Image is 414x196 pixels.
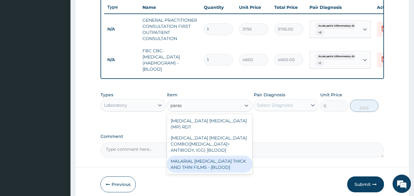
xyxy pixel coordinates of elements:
[167,92,177,98] label: Item
[3,131,117,152] textarea: Type your message and hit 'Enter'
[306,1,374,13] th: Pair Diagnosis
[32,34,103,42] div: Chat with us now
[104,54,139,65] td: N/A
[101,176,136,192] button: Previous
[101,3,115,18] div: Minimize live chat window
[101,92,113,98] label: Types
[167,115,252,132] div: [MEDICAL_DATA] [MEDICAL_DATA] (MP) RDT
[36,59,85,121] span: We're online!
[104,2,139,13] th: Type
[139,14,201,45] td: GENERAL PRACTITIONER CONSULTATION FIRST OUTPATIENT CONSULTATION
[374,1,405,13] th: Actions
[236,1,271,13] th: Unit Price
[101,134,384,139] label: Comment
[350,100,378,112] button: Add
[271,1,306,13] th: Total Price
[347,176,384,192] button: Submit
[257,102,293,108] div: Select Diagnosis
[320,92,342,98] label: Unit Price
[167,132,252,156] div: [MEDICAL_DATA] [MEDICAL_DATA] COMBO([MEDICAL_DATA]+ ANTIBODY, IGG) [BLOOD]
[315,60,324,66] span: + 1
[139,1,201,13] th: Name
[315,30,325,36] span: + 2
[104,24,139,35] td: N/A
[315,23,362,29] span: Acute pelvic inflammatory dise...
[254,92,285,98] label: Pair Diagnosis
[315,54,362,60] span: Acute pelvic inflammatory dise...
[11,31,25,46] img: d_794563401_company_1708531726252_794563401
[167,156,252,173] div: MALARIAL [MEDICAL_DATA] THICK AND THIN FILMS - [BLOOD]
[104,102,127,108] div: Laboratory
[139,45,201,75] td: FBC CBC-[MEDICAL_DATA] (HAEMOGRAM) - [BLOOD]
[201,1,236,13] th: Quantity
